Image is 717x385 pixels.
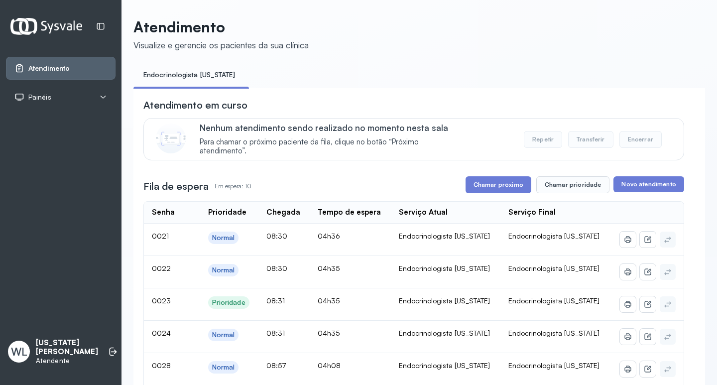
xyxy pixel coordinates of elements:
p: Nenhum atendimento sendo realizado no momento nesta sala [200,123,463,133]
div: Prioridade [212,298,245,307]
span: Endocrinologista [US_STATE] [508,296,599,305]
span: 08:30 [266,232,287,240]
div: Visualize e gerencie os pacientes da sua clínica [133,40,309,50]
span: Endocrinologista [US_STATE] [508,232,599,240]
a: Atendimento [14,63,107,73]
span: 04h36 [318,232,340,240]
span: 04h35 [318,264,340,272]
h3: Fila de espera [143,179,209,193]
span: 0024 [152,329,171,337]
p: [US_STATE] [PERSON_NAME] [36,338,98,357]
div: Prioridade [208,208,246,217]
div: Normal [212,234,235,242]
span: Endocrinologista [US_STATE] [508,264,599,272]
button: Novo atendimento [613,176,684,192]
div: Endocrinologista [US_STATE] [399,232,492,241]
div: Normal [212,331,235,339]
div: Endocrinologista [US_STATE] [399,264,492,273]
div: Serviço Final [508,208,556,217]
p: Atendente [36,357,98,365]
span: 04h35 [318,296,340,305]
button: Transferir [568,131,613,148]
div: Normal [212,363,235,372]
span: 08:30 [266,264,287,272]
span: 08:57 [266,361,286,370]
span: 0028 [152,361,171,370]
img: Logotipo do estabelecimento [10,18,82,34]
span: 04h35 [318,329,340,337]
div: Chegada [266,208,300,217]
button: Chamar prioridade [536,176,610,193]
span: Para chamar o próximo paciente da fila, clique no botão “Próximo atendimento”. [200,137,463,156]
p: Atendimento [133,18,309,36]
span: Atendimento [28,64,70,73]
div: Normal [212,266,235,274]
div: Senha [152,208,175,217]
a: Endocrinologista [US_STATE] [133,67,245,83]
div: Endocrinologista [US_STATE] [399,296,492,305]
span: 08:31 [266,296,285,305]
span: 0023 [152,296,171,305]
span: Painéis [28,93,51,102]
button: Encerrar [619,131,662,148]
span: Endocrinologista [US_STATE] [508,361,599,370]
span: Endocrinologista [US_STATE] [508,329,599,337]
button: Repetir [524,131,562,148]
button: Chamar próximo [466,176,531,193]
div: Serviço Atual [399,208,448,217]
h3: Atendimento em curso [143,98,247,112]
div: Endocrinologista [US_STATE] [399,329,492,338]
img: Imagem de CalloutCard [156,124,186,153]
div: Tempo de espera [318,208,381,217]
span: 0022 [152,264,171,272]
span: 08:31 [266,329,285,337]
span: 04h08 [318,361,341,370]
span: 0021 [152,232,169,240]
div: Endocrinologista [US_STATE] [399,361,492,370]
p: Em espera: 10 [215,179,251,193]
